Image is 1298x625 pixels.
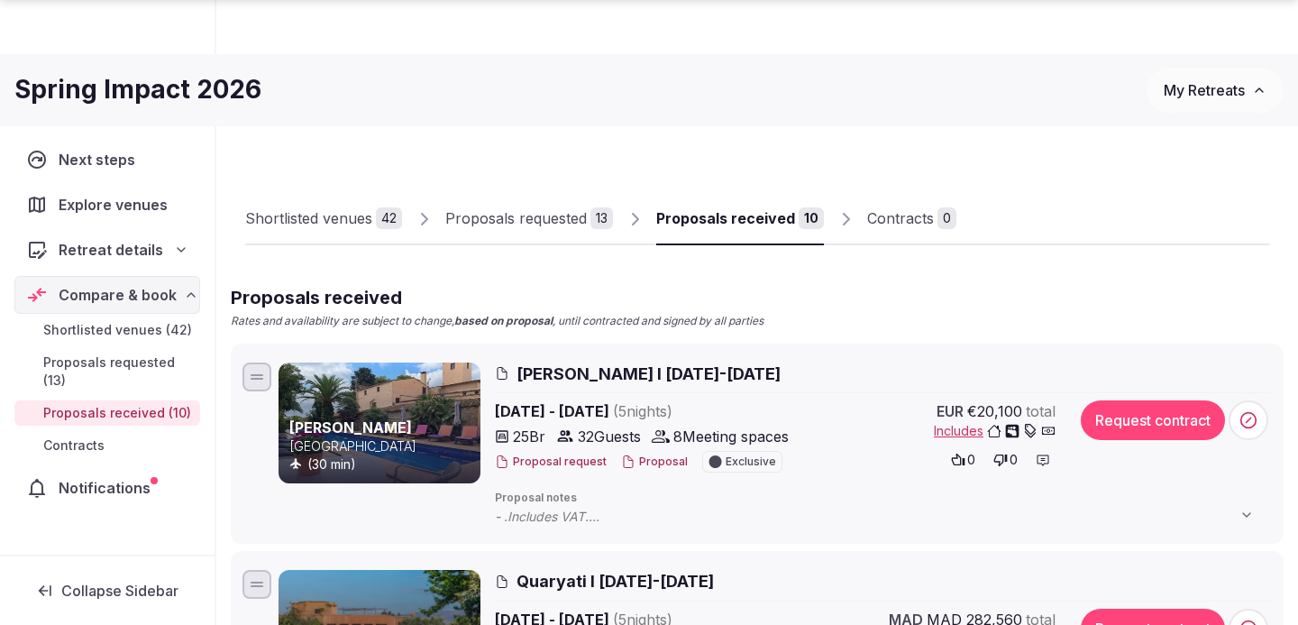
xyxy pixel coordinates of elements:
span: Quaryati I [DATE]-[DATE] [516,570,714,593]
a: Shortlisted venues42 [245,193,402,245]
span: - .Includes VAT. - The accommodation details shown reflect the different rooms assigned on the fi... [495,508,1272,526]
div: Shortlisted venues [245,207,372,229]
a: Next steps [14,141,200,179]
a: Explore venues [14,186,200,224]
button: My Retreats [1147,68,1284,113]
button: 0 [946,447,981,473]
button: Proposal request [495,455,607,470]
p: Rates and availability are subject to change, , until contracted and signed by all parties [231,314,763,329]
div: Contracts [867,207,934,229]
span: 25 Br [513,426,545,447]
span: 32 Guests [578,426,641,447]
span: Compare & book [59,284,177,306]
span: Notifications [59,477,158,499]
span: EUR [937,400,964,422]
span: Explore venues [59,194,175,216]
span: Proposals requested (13) [43,354,193,390]
a: [PERSON_NAME] [289,418,412,437]
a: Contracts0 [867,193,956,245]
span: Shortlisted venues (42) [43,321,192,339]
div: 0 [937,207,956,229]
span: Next steps [59,149,142,170]
a: Proposals requested (13) [14,350,200,393]
div: 13 [590,207,613,229]
a: Shortlisted venues (42) [14,317,200,343]
span: ( 5 night s ) [613,402,672,420]
a: Proposals requested13 [445,193,613,245]
h2: Proposals received [231,285,763,310]
a: Notifications [14,469,200,507]
span: Contracts [43,437,105,455]
span: Exclusive [726,456,776,467]
p: [GEOGRAPHIC_DATA] [289,437,477,455]
span: total [1026,400,1056,422]
span: Proposals received (10) [43,404,191,422]
span: Collapse Sidebar [61,582,178,600]
button: Proposal [621,455,688,470]
button: Includes [934,422,1056,440]
h1: Spring Impact 2026 [14,72,261,107]
span: €20,100 [967,400,1022,422]
div: 10 [799,207,824,229]
span: My Retreats [1164,81,1245,99]
span: Proposal notes [495,491,1272,506]
div: 42 [376,207,402,229]
div: Proposals requested [445,207,587,229]
div: Proposals received [656,207,795,229]
span: [PERSON_NAME] I [DATE]-[DATE] [516,363,781,385]
button: Request contract [1081,400,1225,440]
strong: based on proposal [454,314,553,327]
span: 0 [967,451,975,469]
span: 8 Meeting spaces [673,426,789,447]
button: Collapse Sidebar [14,571,200,611]
button: 0 [988,447,1023,473]
a: Contracts [14,433,200,458]
a: Proposals received10 [656,193,824,245]
div: (30 min) [289,455,477,473]
span: [DATE] - [DATE] [495,400,812,422]
span: 0 [1010,451,1018,469]
span: Retreat details [59,239,163,261]
a: Proposals received (10) [14,400,200,426]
